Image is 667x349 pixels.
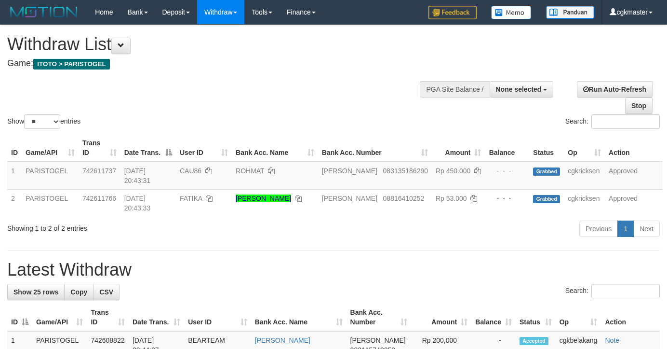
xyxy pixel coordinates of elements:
[7,189,22,217] td: 2
[496,85,542,93] span: None selected
[180,195,202,202] span: FATIKA
[93,284,120,300] a: CSV
[383,195,425,202] span: Copy 08816410252 to clipboard
[124,195,151,212] span: [DATE] 20:43:33
[605,336,619,344] a: Note
[24,114,60,129] select: Showentries
[546,6,594,19] img: panduan.png
[436,167,470,175] span: Rp 450.000
[7,114,80,129] label: Show entries
[577,81,653,98] a: Run Auto-Refresh
[617,221,634,237] a: 1
[579,221,618,237] a: Previous
[411,304,471,331] th: Amount: activate to sort column ascending
[591,284,660,298] input: Search:
[7,134,22,162] th: ID
[82,167,116,175] span: 742611737
[232,134,318,162] th: Bank Acc. Name: activate to sort column ascending
[420,81,489,98] div: PGA Site Balance /
[79,134,120,162] th: Trans ID: activate to sort column ascending
[601,304,660,331] th: Action
[491,6,532,19] img: Button%20Memo.svg
[99,288,113,296] span: CSV
[516,304,556,331] th: Status: activate to sort column ascending
[633,221,660,237] a: Next
[564,134,605,162] th: Op: activate to sort column ascending
[383,167,428,175] span: Copy 083135186290 to clipboard
[7,220,271,233] div: Showing 1 to 2 of 2 entries
[7,35,435,54] h1: Withdraw List
[180,167,201,175] span: CAU86
[605,189,663,217] td: Approved
[322,167,377,175] span: [PERSON_NAME]
[350,336,406,344] span: [PERSON_NAME]
[533,195,560,203] span: Grabbed
[432,134,485,162] th: Amount: activate to sort column ascending
[184,304,251,331] th: User ID: activate to sort column ascending
[176,134,232,162] th: User ID: activate to sort column ascending
[322,195,377,202] span: [PERSON_NAME]
[236,195,291,202] a: [PERSON_NAME]
[605,134,663,162] th: Action
[22,189,79,217] td: PARISTOGEL
[485,134,529,162] th: Balance
[565,284,660,298] label: Search:
[87,304,129,331] th: Trans ID: activate to sort column ascending
[489,194,525,203] div: - - -
[471,304,516,331] th: Balance: activate to sort column ascending
[7,260,660,279] h1: Latest Withdraw
[22,134,79,162] th: Game/API: activate to sort column ascending
[120,134,176,162] th: Date Trans.: activate to sort column descending
[565,114,660,129] label: Search:
[564,189,605,217] td: cgkricksen
[591,114,660,129] input: Search:
[32,304,87,331] th: Game/API: activate to sort column ascending
[564,162,605,190] td: cgkricksen
[436,195,467,202] span: Rp 53.000
[255,336,310,344] a: [PERSON_NAME]
[129,304,184,331] th: Date Trans.: activate to sort column ascending
[556,304,601,331] th: Op: activate to sort column ascending
[625,98,653,114] a: Stop
[318,134,432,162] th: Bank Acc. Number: activate to sort column ascending
[428,6,477,19] img: Feedback.jpg
[529,134,564,162] th: Status
[7,162,22,190] td: 1
[124,167,151,184] span: [DATE] 20:43:31
[533,168,560,176] span: Grabbed
[251,304,347,331] th: Bank Acc. Name: activate to sort column ascending
[489,166,525,176] div: - - -
[490,81,554,98] button: None selected
[7,59,435,69] h4: Game:
[64,284,93,300] a: Copy
[520,337,548,345] span: Accepted
[7,304,32,331] th: ID: activate to sort column descending
[82,195,116,202] span: 742611766
[33,59,110,70] span: ITOTO > PARISTOGEL
[347,304,411,331] th: Bank Acc. Number: activate to sort column ascending
[22,162,79,190] td: PARISTOGEL
[7,284,65,300] a: Show 25 rows
[13,288,58,296] span: Show 25 rows
[7,5,80,19] img: MOTION_logo.png
[70,288,87,296] span: Copy
[605,162,663,190] td: Approved
[236,167,264,175] a: ROHMAT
